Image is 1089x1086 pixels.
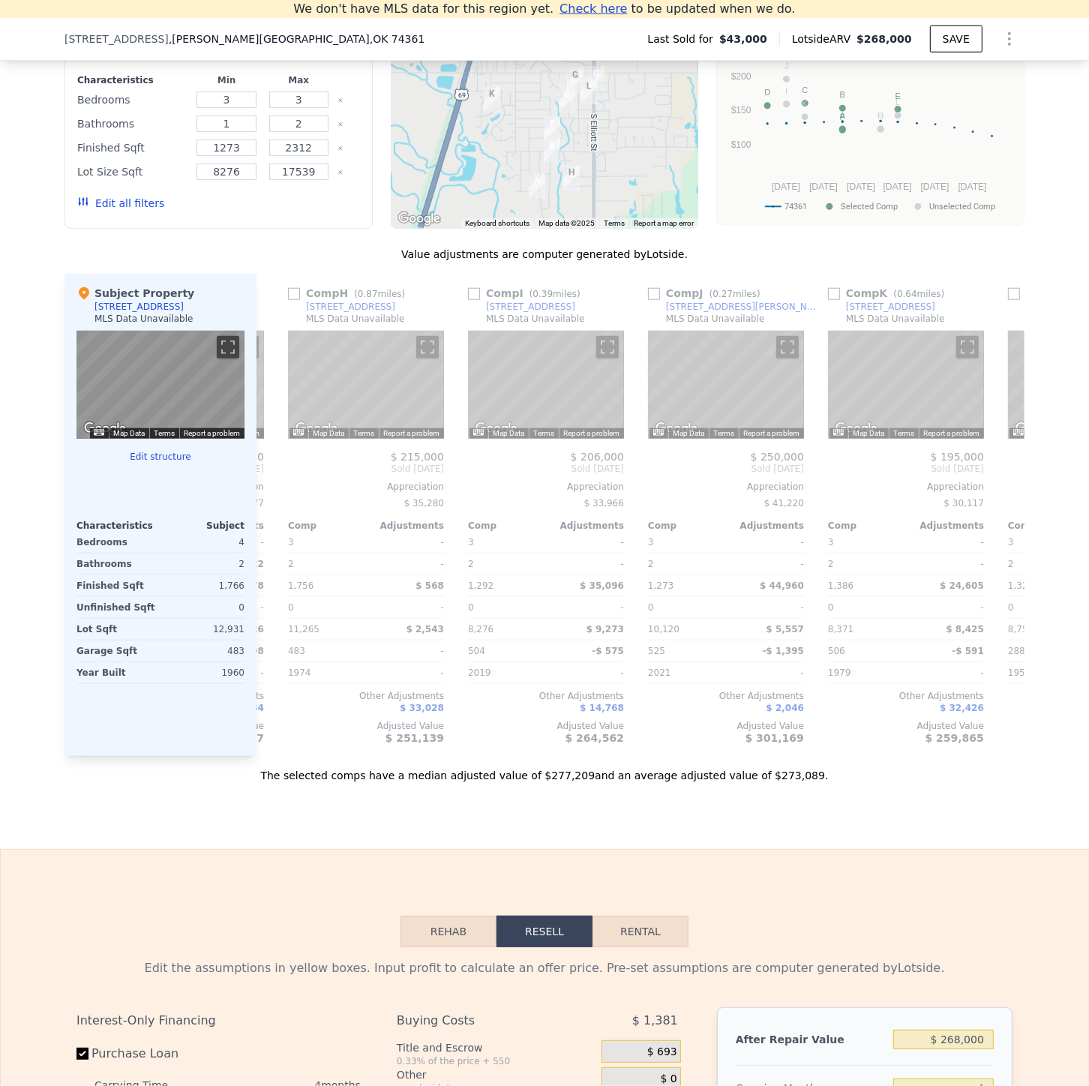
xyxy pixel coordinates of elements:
[468,580,493,591] span: 1,292
[288,624,319,634] span: 11,265
[154,429,175,437] a: Terms
[1008,537,1014,547] span: 3
[878,112,884,121] text: H
[909,597,984,618] div: -
[76,532,157,553] div: Bedrooms
[563,429,619,437] a: Report a problem
[288,580,313,591] span: 1,756
[647,31,719,46] span: Last Sold for
[726,34,1014,222] div: A chart.
[337,97,343,103] button: Clear
[648,553,723,574] div: 2
[288,553,363,574] div: 2
[163,619,244,640] div: 12,931
[751,451,804,463] span: $ 250,000
[596,336,619,358] button: Toggle fullscreen view
[648,537,654,547] span: 3
[760,580,804,591] span: $ 44,960
[184,429,240,437] a: Report a problem
[713,429,734,437] a: Terms
[1008,553,1083,574] div: 2
[828,720,984,732] div: Adjusted Value
[729,553,804,574] div: -
[549,532,624,553] div: -
[385,732,444,744] span: $ 251,139
[369,597,444,618] div: -
[580,580,624,591] span: $ 35,096
[563,165,580,190] div: 540 Ridgewood Dr
[163,532,244,553] div: 4
[792,31,856,46] span: Lotside ARV
[930,25,982,52] button: SAVE
[468,286,586,301] div: Comp I
[94,313,193,325] div: MLS Data Unavailable
[828,520,906,532] div: Comp
[772,181,800,192] text: [DATE]
[666,301,822,313] div: [STREET_ADDRESS][PERSON_NAME]
[468,553,543,574] div: 2
[648,580,673,591] span: 1,273
[584,498,624,508] span: $ 33,966
[719,31,767,46] span: $43,000
[877,111,884,120] text: G
[337,169,343,175] button: Clear
[828,301,935,313] a: [STREET_ADDRESS]
[731,72,751,82] text: $200
[468,331,624,439] div: Street View
[841,202,898,211] text: Selected Comp
[397,1007,564,1034] div: Buying Costs
[163,662,244,683] div: 1960
[77,89,187,110] div: Bedrooms
[909,662,984,683] div: -
[397,1067,595,1082] div: Other
[802,85,808,94] text: C
[929,202,995,211] text: Unselected Comp
[549,553,624,574] div: -
[76,451,244,463] button: Edit structure
[468,463,624,475] span: Sold [DATE]
[77,113,187,134] div: Bathrooms
[532,289,553,299] span: 0.39
[529,173,545,199] div: 1824 Southridge Dr
[588,66,604,91] div: 801 SE 11th St
[484,86,500,112] div: 117 Magnolia Ave
[840,91,845,100] text: B
[544,116,560,142] div: 1600 Lindley Ln
[726,520,804,532] div: Adjustments
[370,33,425,45] span: , OK 74361
[64,247,1024,262] div: Value adjustments are computer generated by Lotside .
[712,289,733,299] span: 0.27
[337,121,343,127] button: Clear
[565,732,624,744] span: $ 264,562
[648,690,804,702] div: Other Adjustments
[523,289,586,299] span: ( miles)
[76,662,157,683] div: Year Built
[293,429,304,436] button: Keyboard shortcuts
[288,602,294,613] span: 0
[288,301,395,313] a: [STREET_ADDRESS]
[113,428,145,439] button: Map Data
[546,520,624,532] div: Adjustments
[76,619,157,640] div: Lot Sqft
[468,720,624,732] div: Adjusted Value
[828,481,984,493] div: Appreciation
[952,646,984,656] span: -$ 591
[358,289,378,299] span: 0.87
[468,481,624,493] div: Appreciation
[394,209,444,229] img: Google
[76,331,244,439] div: Map
[802,99,808,108] text: K
[1008,624,1033,634] span: 8,750
[559,1,627,16] span: Check here
[647,1045,677,1059] span: $ 693
[846,301,935,313] div: [STREET_ADDRESS]
[288,690,444,702] div: Other Adjustments
[76,575,157,596] div: Finished Sqft
[468,301,575,313] a: [STREET_ADDRESS]
[538,219,595,227] span: Map data ©2025
[404,498,444,508] span: $ 35,280
[764,498,804,508] span: $ 41,220
[648,301,822,313] a: [STREET_ADDRESS][PERSON_NAME]
[292,419,341,439] img: Google
[909,532,984,553] div: -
